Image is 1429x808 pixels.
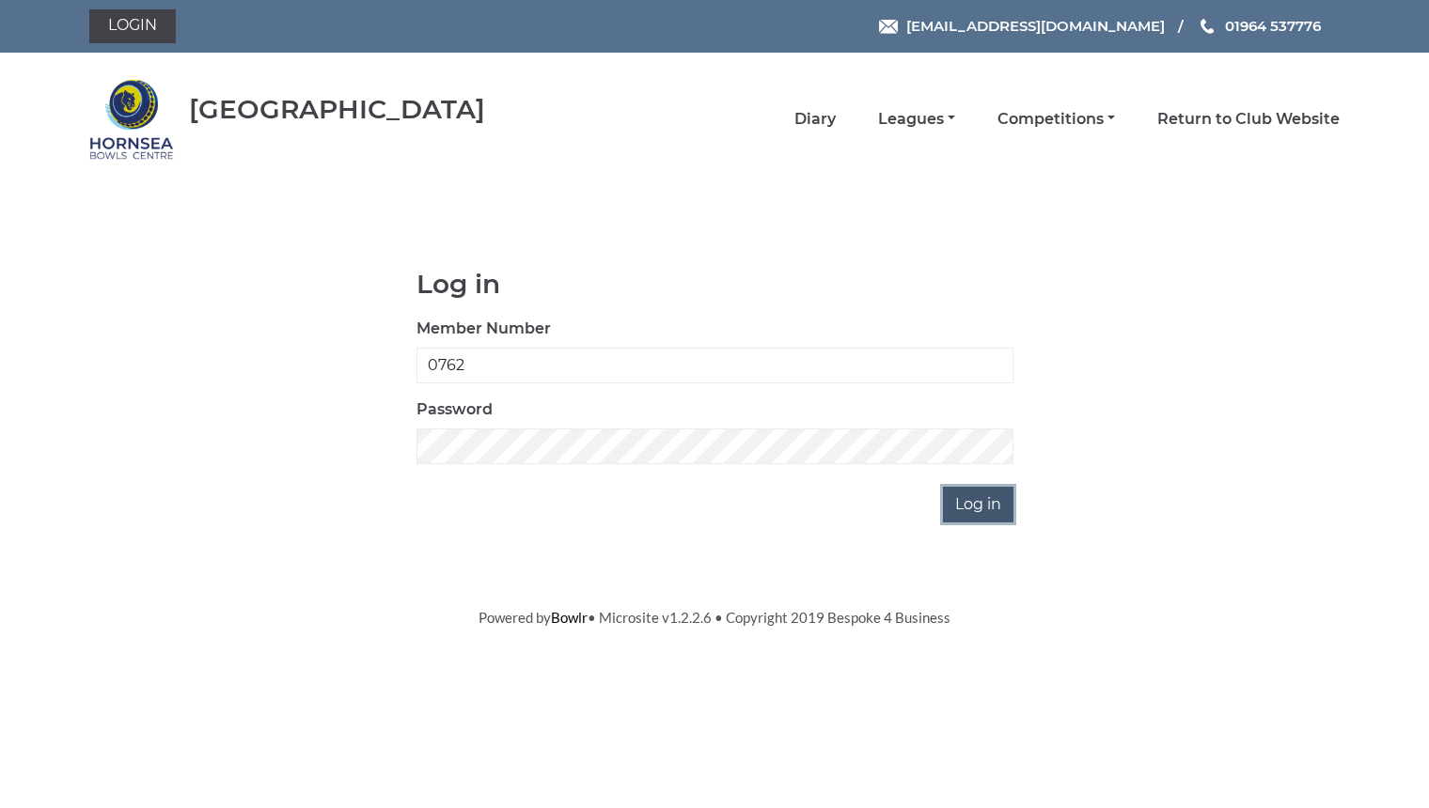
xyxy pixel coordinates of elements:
[943,487,1013,522] input: Log in
[551,609,588,626] a: Bowlr
[1225,17,1321,35] span: 01964 537776
[189,95,485,124] div: [GEOGRAPHIC_DATA]
[89,9,176,43] a: Login
[879,15,1165,37] a: Email [EMAIL_ADDRESS][DOMAIN_NAME]
[878,109,955,130] a: Leagues
[1201,19,1214,34] img: Phone us
[1157,109,1340,130] a: Return to Club Website
[416,318,551,340] label: Member Number
[479,609,950,626] span: Powered by • Microsite v1.2.2.6 • Copyright 2019 Bespoke 4 Business
[906,17,1165,35] span: [EMAIL_ADDRESS][DOMAIN_NAME]
[416,398,493,421] label: Password
[794,109,836,130] a: Diary
[879,20,898,34] img: Email
[89,77,174,162] img: Hornsea Bowls Centre
[416,270,1013,299] h1: Log in
[1198,15,1321,37] a: Phone us 01964 537776
[997,109,1115,130] a: Competitions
